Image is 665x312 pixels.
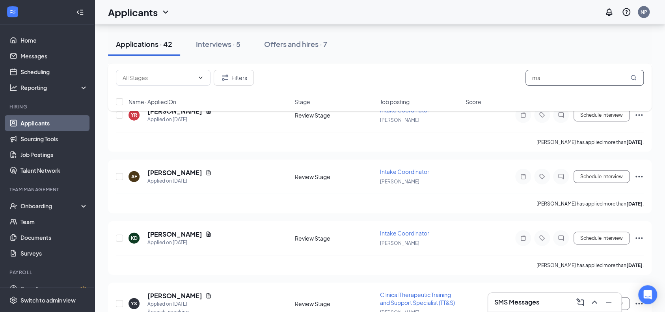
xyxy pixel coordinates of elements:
a: Team [20,214,88,230]
span: Stage [294,98,310,106]
span: Job posting [380,98,410,106]
svg: Notifications [604,7,614,17]
div: Payroll [9,269,86,276]
a: Talent Network [20,163,88,178]
div: KD [131,235,138,241]
div: Applied on [DATE] [147,177,212,185]
svg: Ellipses [634,234,644,243]
a: Sourcing Tools [20,131,88,147]
svg: Collapse [76,8,84,16]
h5: [PERSON_NAME] [147,291,202,300]
div: Applications · 42 [116,39,172,49]
a: Job Postings [20,147,88,163]
span: Clinical Therapeutic Training and Support Specialist (TT&S) [380,291,455,306]
div: NP [641,9,647,15]
span: [PERSON_NAME] [380,117,419,123]
span: Score [466,98,481,106]
input: Search in applications [525,70,644,86]
div: Team Management [9,186,86,193]
a: Surveys [20,245,88,261]
button: ChevronUp [588,296,601,308]
p: [PERSON_NAME] has applied more than . [536,200,644,207]
h5: [PERSON_NAME] [147,168,202,177]
a: Documents [20,230,88,245]
b: [DATE] [626,139,643,145]
svg: UserCheck [9,202,17,210]
b: [DATE] [626,262,643,268]
input: All Stages [123,73,194,82]
svg: ChevronUp [590,297,599,307]
div: AF [131,173,137,180]
svg: ChevronDown [161,7,170,17]
svg: Ellipses [634,172,644,181]
a: Scheduling [20,64,88,80]
button: Schedule Interview [574,232,630,245]
div: Switch to admin view [20,296,76,304]
a: Home [20,32,88,48]
div: YS [131,300,137,307]
svg: Tag [537,174,547,180]
div: Onboarding [20,202,81,210]
div: Review Stage [295,173,376,181]
svg: ChatInactive [556,235,566,241]
div: Applied on [DATE] [147,300,212,308]
svg: Tag [537,235,547,241]
a: Messages [20,48,88,64]
svg: Note [518,235,528,241]
button: ComposeMessage [574,296,587,308]
span: Name · Applied On [129,98,176,106]
svg: Minimize [604,297,613,307]
div: Reporting [20,84,88,92]
div: Applied on [DATE] [147,239,212,247]
b: [DATE] [626,201,643,207]
div: Offers and hires · 7 [264,39,327,49]
svg: ChatInactive [556,174,566,180]
span: [PERSON_NAME] [380,179,419,185]
svg: ChevronDown [197,75,204,81]
svg: QuestionInfo [622,7,631,17]
div: Applied on [DATE] [147,116,212,123]
h1: Applicants [108,6,158,19]
div: Interviews · 5 [196,39,240,49]
span: Intake Coordinator [380,230,429,237]
div: Hiring [9,103,86,110]
div: Open Intercom Messenger [638,285,657,304]
svg: Filter [220,73,230,82]
svg: Settings [9,296,17,304]
span: [PERSON_NAME] [380,240,419,246]
h3: SMS Messages [494,298,539,306]
svg: MagnifyingGlass [630,75,637,81]
a: PayrollCrown [20,281,88,297]
svg: Document [205,293,212,299]
svg: WorkstreamLogo [9,8,17,16]
h5: [PERSON_NAME] [147,230,202,239]
svg: Ellipses [634,299,644,308]
svg: Note [518,174,528,180]
svg: Analysis [9,84,17,92]
button: Minimize [602,296,615,308]
button: Filter Filters [214,70,254,86]
svg: ComposeMessage [576,297,585,307]
svg: Document [205,170,212,176]
p: [PERSON_NAME] has applied more than . [536,262,644,269]
button: Schedule Interview [574,170,630,183]
p: [PERSON_NAME] has applied more than . [536,139,644,146]
span: Intake Coordinator [380,168,429,175]
svg: Document [205,231,212,237]
a: Applicants [20,115,88,131]
div: Review Stage [295,234,376,242]
div: Review Stage [295,300,376,308]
